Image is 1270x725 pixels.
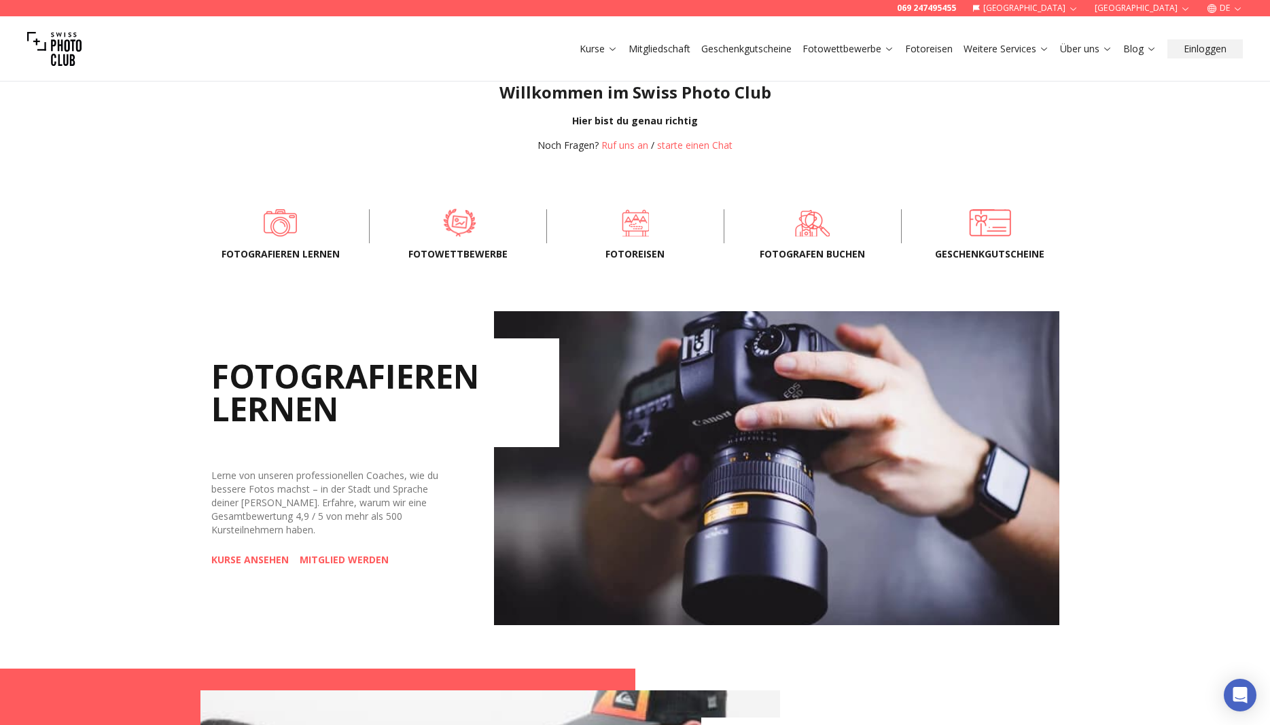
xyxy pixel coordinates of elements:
[391,247,525,261] span: Fotowettbewerbe
[797,39,900,58] button: Fotowettbewerbe
[601,139,648,152] a: Ruf uns an
[580,42,618,56] a: Kurse
[629,42,690,56] a: Mitgliedschaft
[701,42,792,56] a: Geschenkgutscheine
[900,39,958,58] button: Fotoreisen
[1167,39,1243,58] button: Einloggen
[211,553,289,567] a: KURSE ANSEHEN
[746,209,879,236] a: FOTOGRAFEN BUCHEN
[11,114,1259,128] div: Hier bist du genau richtig
[494,311,1059,625] img: Learn Photography
[1224,679,1256,711] div: Open Intercom Messenger
[11,82,1259,103] h1: Willkommen im Swiss Photo Club
[537,139,599,152] span: Noch Fragen?
[802,42,894,56] a: Fotowettbewerbe
[214,247,347,261] span: Fotografieren lernen
[300,553,389,567] a: MITGLIED WERDEN
[1118,39,1162,58] button: Blog
[958,39,1055,58] button: Weitere Services
[746,247,879,261] span: FOTOGRAFEN BUCHEN
[214,209,347,236] a: Fotografieren lernen
[923,247,1057,261] span: Geschenkgutscheine
[211,469,438,536] span: Lerne von unseren professionellen Coaches, wie du bessere Fotos machst – in der Stadt und Sprache...
[905,42,953,56] a: Fotoreisen
[537,139,733,152] div: /
[897,3,956,14] a: 069 247495455
[569,247,702,261] span: Fotoreisen
[27,22,82,76] img: Swiss photo club
[574,39,623,58] button: Kurse
[391,209,525,236] a: Fotowettbewerbe
[623,39,696,58] button: Mitgliedschaft
[1123,42,1157,56] a: Blog
[657,139,733,152] button: starte einen Chat
[211,338,559,447] h2: FOTOGRAFIEREN LERNEN
[569,209,702,236] a: Fotoreisen
[1060,42,1112,56] a: Über uns
[696,39,797,58] button: Geschenkgutscheine
[964,42,1049,56] a: Weitere Services
[923,209,1057,236] a: Geschenkgutscheine
[1055,39,1118,58] button: Über uns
